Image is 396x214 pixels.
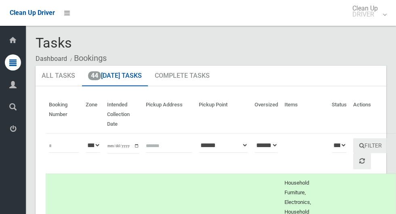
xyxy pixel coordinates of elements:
[36,35,72,51] span: Tasks
[350,96,396,133] th: Actions
[46,96,82,133] th: Booking Number
[82,66,148,87] a: 44[DATE] Tasks
[10,9,55,17] span: Clean Up Driver
[281,96,329,133] th: Items
[36,66,81,87] a: All Tasks
[348,5,386,17] span: Clean Up
[82,96,104,133] th: Zone
[10,7,55,19] a: Clean Up Driver
[196,96,251,133] th: Pickup Point
[68,51,107,66] li: Bookings
[149,66,216,87] a: Complete Tasks
[143,96,196,133] th: Pickup Address
[251,96,281,133] th: Oversized
[329,96,350,133] th: Status
[353,138,388,153] button: Filter
[104,96,143,133] th: Intended Collection Date
[88,71,101,80] span: 44
[36,55,67,62] a: Dashboard
[352,11,378,17] small: DRIVER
